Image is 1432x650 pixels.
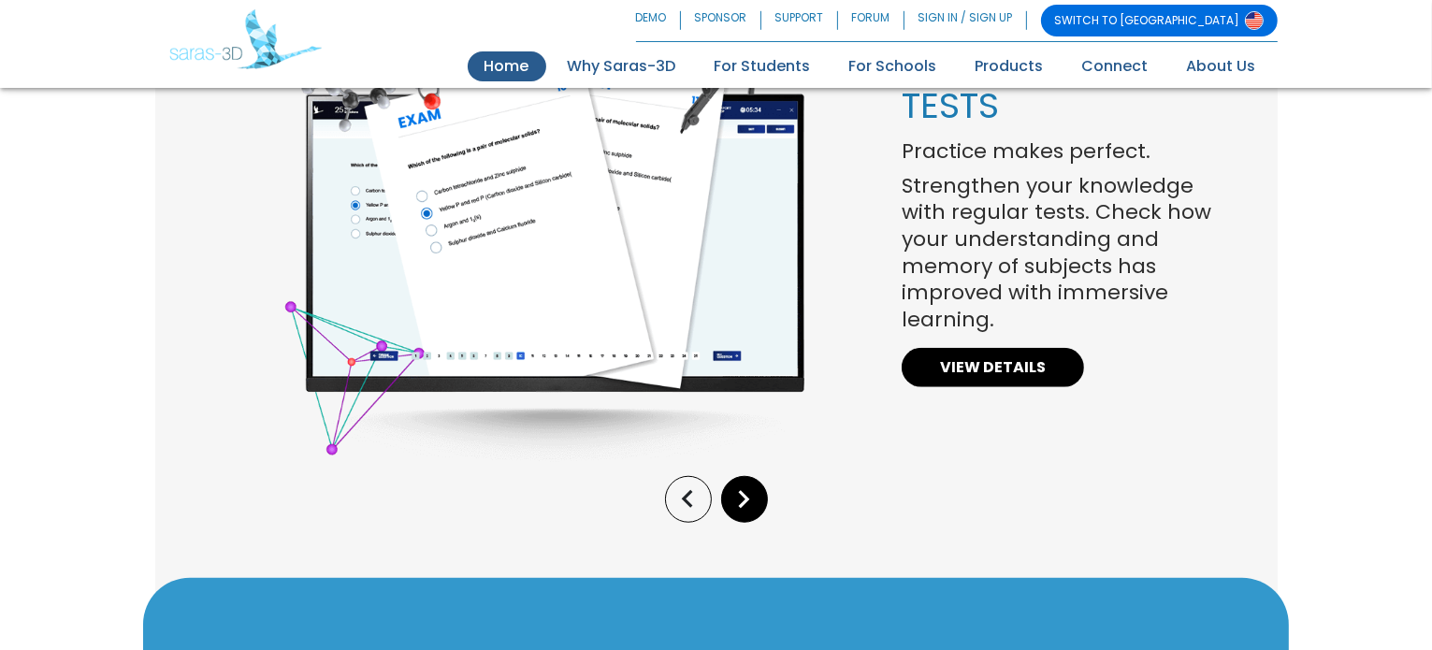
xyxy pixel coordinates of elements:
img: Switch to USA [1245,11,1264,30]
p: Strengthen your knowledge with regular tests. Check how your understanding and memory of subjects... [902,173,1217,334]
a: About Us [1170,51,1273,81]
a: Products [959,51,1061,81]
a: For Students [698,51,828,81]
a: For Schools [832,51,954,81]
span: Next [727,501,762,523]
a: FORUM [838,5,904,36]
span: Previous [671,501,706,523]
a: Home [468,51,546,81]
img: Saras 3D [169,9,322,69]
a: SPONSOR [681,5,761,36]
a: VIEW DETAILS [902,348,1084,387]
a: DEMO [636,5,681,36]
i: keyboard_arrow_left [671,482,706,517]
a: SWITCH TO [GEOGRAPHIC_DATA] [1041,5,1278,36]
a: SIGN IN / SIGN UP [904,5,1027,36]
a: Why Saras-3D [551,51,693,81]
p: TESTS [902,88,1217,123]
a: Connect [1065,51,1165,81]
p: Practice makes perfect. [902,138,1217,166]
i: keyboard_arrow_right [727,482,762,517]
a: SUPPORT [761,5,838,36]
